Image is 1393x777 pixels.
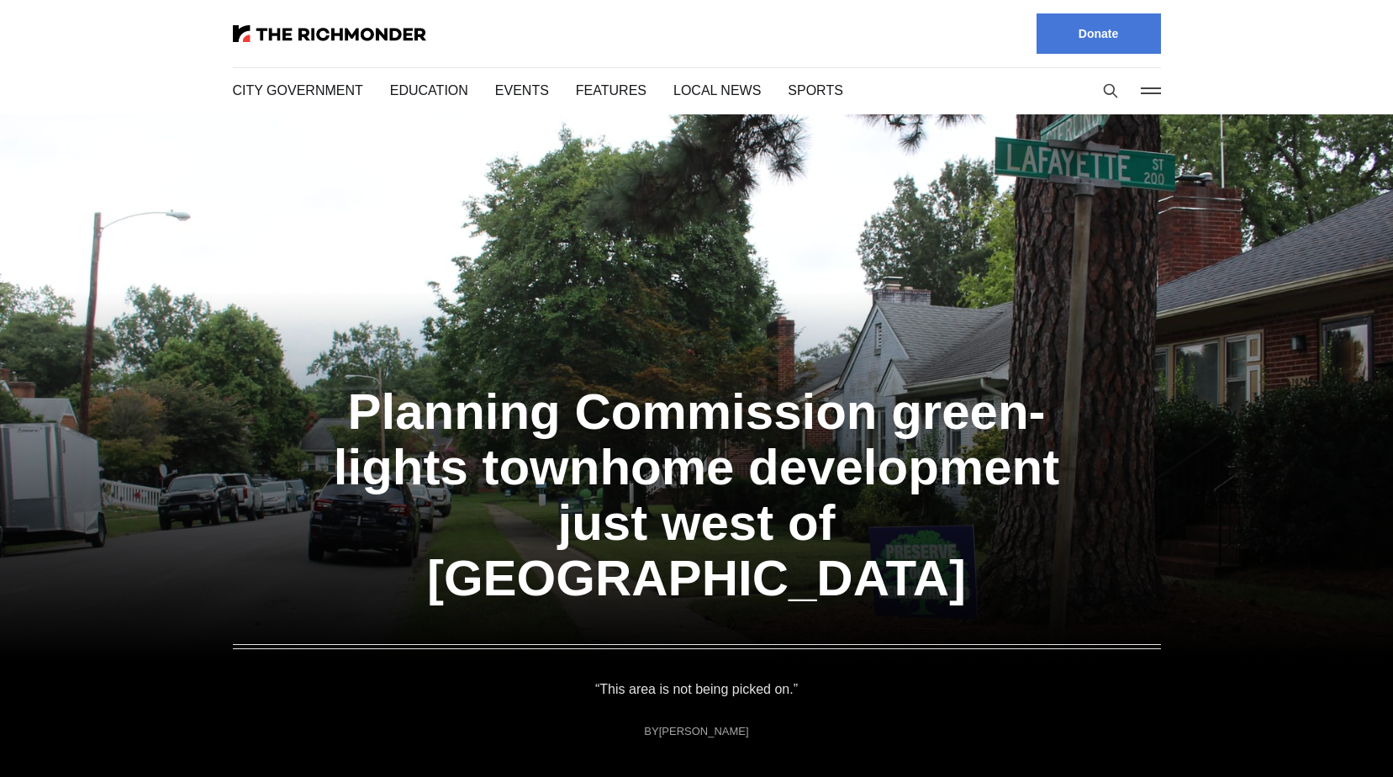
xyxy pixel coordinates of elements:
[369,377,1024,614] a: Planning Commission green-lights townhome development just west of [GEOGRAPHIC_DATA]
[491,81,541,100] a: Events
[1037,13,1161,54] a: Donate
[770,81,821,100] a: Sports
[233,81,359,100] a: City Government
[1098,78,1123,103] button: Search this site
[386,81,464,100] a: Education
[660,81,743,100] a: Local News
[645,725,748,737] div: By
[233,25,426,42] img: The Richmonder
[567,81,633,100] a: Features
[1251,695,1393,777] iframe: portal-trigger
[657,723,748,739] a: [PERSON_NAME]
[594,678,799,701] p: “This area is not being picked on.”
